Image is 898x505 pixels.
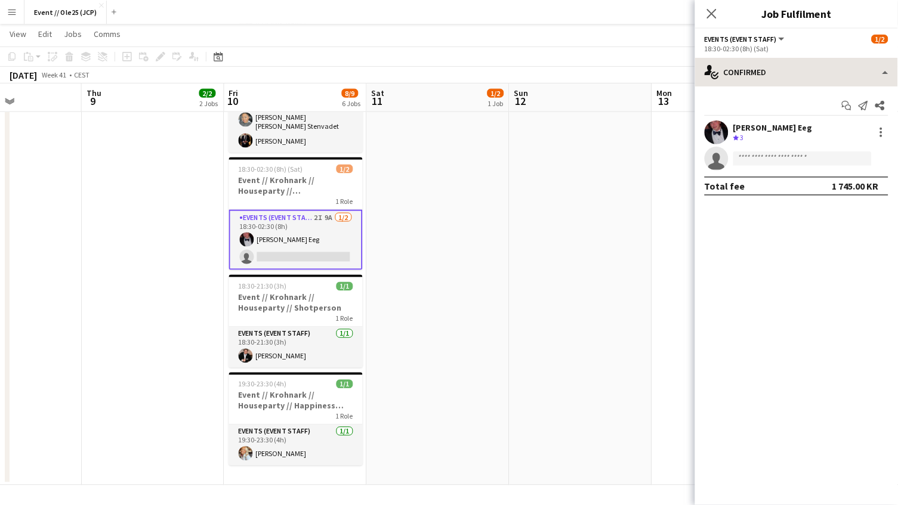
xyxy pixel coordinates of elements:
[229,292,363,314] h3: Event // Krohnark // Houseparty // Shotperson
[33,26,57,42] a: Edit
[514,88,529,98] span: Sun
[227,94,239,108] span: 10
[229,91,363,153] app-card-role: Events (Event Staff)2/218:30-02:30 (8h)[PERSON_NAME] [PERSON_NAME] Stenvadet[PERSON_NAME]
[705,35,777,44] span: Events (Event Staff)
[740,133,744,142] span: 3
[5,26,31,42] a: View
[59,26,87,42] a: Jobs
[336,314,353,323] span: 1 Role
[229,373,363,466] app-job-card: 19:30-23:30 (4h)1/1Event // Krohnark // Houseparty // Happiness nurse1 RoleEvents (Event Staff)1/...
[239,282,287,291] span: 18:30-21:30 (3h)
[200,99,218,108] div: 2 Jobs
[695,6,898,21] h3: Job Fulfilment
[229,275,363,368] app-job-card: 18:30-21:30 (3h)1/1Event // Krohnark // Houseparty // Shotperson1 RoleEvents (Event Staff)1/118:3...
[705,180,745,192] div: Total fee
[733,122,813,133] div: [PERSON_NAME] Eeg
[488,99,504,108] div: 1 Job
[229,425,363,466] app-card-role: Events (Event Staff)1/119:30-23:30 (4h)[PERSON_NAME]
[24,1,107,24] button: Event // Ole25 (JCP)
[336,197,353,206] span: 1 Role
[337,282,353,291] span: 1/1
[487,89,504,98] span: 1/2
[229,175,363,196] h3: Event // Krohnark // Houseparty // [GEOGRAPHIC_DATA]
[89,26,125,42] a: Comms
[337,165,353,174] span: 1/2
[342,99,361,108] div: 6 Jobs
[199,89,216,98] span: 2/2
[94,29,121,39] span: Comms
[657,88,672,98] span: Mon
[872,35,888,44] span: 1/2
[39,70,69,79] span: Week 41
[370,94,385,108] span: 11
[87,88,101,98] span: Thu
[38,29,52,39] span: Edit
[337,380,353,389] span: 1/1
[336,412,353,421] span: 1 Role
[705,44,888,53] div: 18:30-02:30 (8h) (Sat)
[239,165,303,174] span: 18:30-02:30 (8h) (Sat)
[229,157,363,270] app-job-card: 18:30-02:30 (8h) (Sat)1/2Event // Krohnark // Houseparty // [GEOGRAPHIC_DATA]1 RoleEvents (Event ...
[695,58,898,86] div: Confirmed
[372,88,385,98] span: Sat
[10,29,26,39] span: View
[229,390,363,411] h3: Event // Krohnark // Houseparty // Happiness nurse
[342,89,359,98] span: 8/9
[655,94,672,108] span: 13
[513,94,529,108] span: 12
[832,180,879,192] div: 1 745.00 KR
[85,94,101,108] span: 9
[705,35,786,44] button: Events (Event Staff)
[64,29,82,39] span: Jobs
[10,69,37,81] div: [DATE]
[74,70,90,79] div: CEST
[239,380,287,389] span: 19:30-23:30 (4h)
[229,88,239,98] span: Fri
[229,327,363,368] app-card-role: Events (Event Staff)1/118:30-21:30 (3h)[PERSON_NAME]
[229,210,363,270] app-card-role: Events (Event Staff)2I9A1/218:30-02:30 (8h)[PERSON_NAME] Eeg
